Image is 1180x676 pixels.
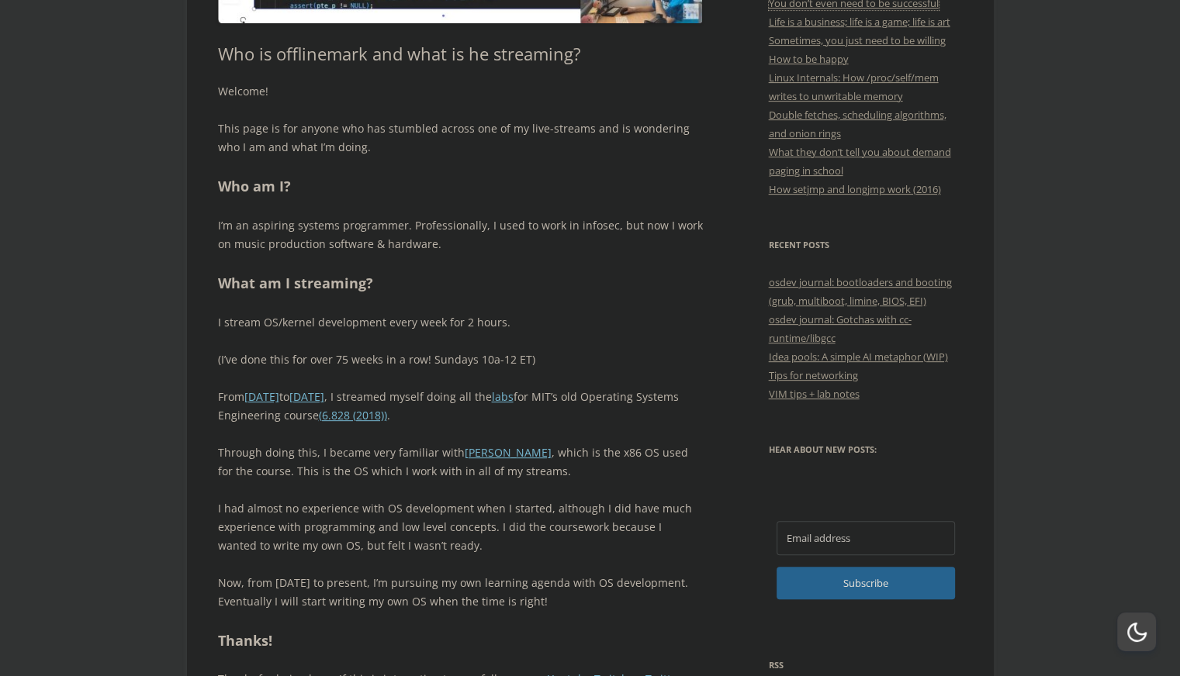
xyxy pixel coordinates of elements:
h2: What am I streaming? [218,272,703,295]
a: What they don’t tell you about demand paging in school [769,145,951,178]
h3: RSS [769,656,963,674]
a: [PERSON_NAME] [465,445,552,460]
a: osdev journal: Gotchas with cc-runtime/libgcc [769,312,912,345]
h3: Recent Posts [769,236,963,254]
a: VIM tips + lab notes [769,387,860,401]
h1: Who is offlinemark and what is he streaming? [218,43,703,64]
a: (6.828 (2018)) [319,408,387,422]
p: I had almost no experience with OS development when I started, although I did have much experienc... [218,499,703,555]
p: (I’ve done this for over 75 weeks in a row! Sundays 10a-12 ET) [218,350,703,369]
h2: Thanks! [218,629,703,652]
a: Idea pools: A simple AI metaphor (WIP) [769,350,948,364]
a: How setjmp and longjmp work (2016) [769,182,941,196]
p: This page is for anyone who has stumbled across one of my live-streams and is wondering who I am ... [218,119,703,157]
p: Through doing this, I became very familiar with , which is the x86 OS used for the course. This i... [218,443,703,481]
p: I stream OS/kernel development every week for 2 hours. [218,313,703,332]
h3: Hear about new posts: [769,440,963,459]
a: [DATE] [289,389,324,404]
a: Sometimes, you just need to be willing [769,33,946,47]
p: From to , I streamed myself doing all the for MIT’s old Operating Systems Engineering course . [218,388,703,425]
a: labs [492,389,514,404]
input: Email address [777,521,955,555]
a: How to be happy [769,52,849,66]
a: Tips for networking [769,368,858,382]
a: osdev journal: bootloaders and booting (grub, multiboot, limine, BIOS, EFI) [769,275,952,308]
p: Now, from [DATE] to present, I’m pursuing my own learning agenda with OS development. Eventually ... [218,574,703,611]
a: Linux Internals: How /proc/self/mem writes to unwritable memory [769,71,939,103]
button: Subscribe [777,567,955,599]
p: Welcome! [218,82,703,101]
a: Life is a business; life is a game; life is art [769,15,950,29]
a: [DATE] [244,389,279,404]
p: I’m an aspiring systems programmer. Professionally, I used to work in infosec, but now I work on ... [218,216,703,253]
h2: Who am I? [218,175,703,198]
a: Double fetches, scheduling algorithms, and onion rings [769,108,946,140]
